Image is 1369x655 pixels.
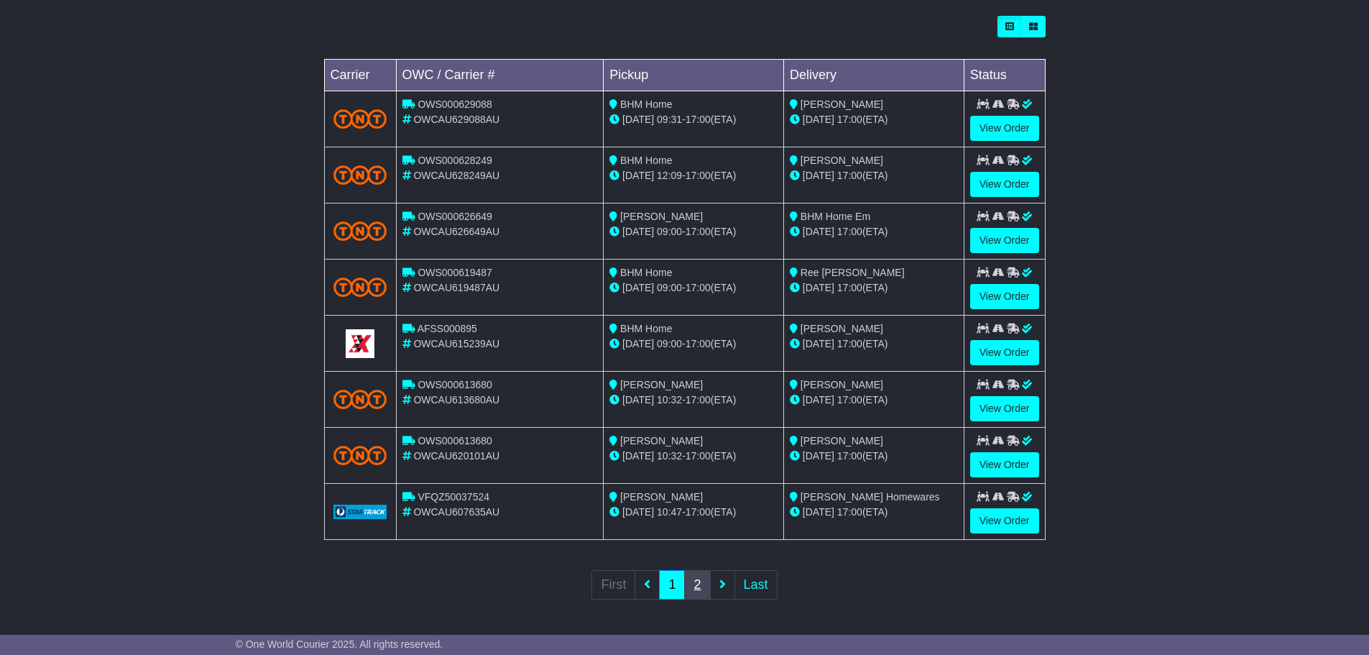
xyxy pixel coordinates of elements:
span: [DATE] [622,450,654,462]
span: 17:00 [686,282,711,293]
div: - (ETA) [609,336,778,352]
span: 17:00 [686,450,711,462]
span: [PERSON_NAME] [801,323,883,334]
span: [DATE] [622,282,654,293]
a: View Order [970,116,1039,141]
span: 17:00 [686,338,711,349]
span: OWS000613680 [418,435,492,446]
span: OWS000629088 [418,99,492,110]
span: [PERSON_NAME] Homewares [801,491,940,503]
span: [DATE] [803,394,834,406]
span: [PERSON_NAME] [620,491,703,503]
span: OWCAU620101AU [413,450,499,462]
div: - (ETA) [609,449,778,464]
span: OWS000626649 [418,211,492,222]
span: 17:00 [837,282,862,293]
div: - (ETA) [609,393,778,408]
span: Ree [PERSON_NAME] [801,267,905,278]
span: 17:00 [686,394,711,406]
span: AFSS000895 [418,323,477,334]
span: [DATE] [622,226,654,237]
span: OWS000628249 [418,155,492,166]
div: - (ETA) [609,280,778,296]
img: TNT_Domestic.png [333,165,387,185]
span: OWCAU628249AU [413,170,499,181]
span: 17:00 [686,170,711,181]
span: [PERSON_NAME] [801,99,883,110]
span: [PERSON_NAME] [801,155,883,166]
span: [DATE] [622,114,654,125]
span: [DATE] [803,282,834,293]
span: OWCAU615239AU [413,338,499,349]
span: [DATE] [803,450,834,462]
td: Status [964,60,1045,91]
span: [PERSON_NAME] [620,211,703,222]
span: 17:00 [837,170,862,181]
img: GetCarrierServiceLogo [333,505,387,519]
span: BHM Home [620,267,672,278]
span: [PERSON_NAME] [801,435,883,446]
span: 17:00 [837,226,862,237]
span: 12:09 [657,170,682,181]
span: VFQZ50037524 [418,491,489,503]
span: [PERSON_NAME] [620,435,703,446]
div: (ETA) [790,449,958,464]
span: [DATE] [803,506,834,518]
span: 17:00 [686,506,711,518]
span: OWCAU626649AU [413,226,499,237]
div: (ETA) [790,224,958,239]
a: View Order [970,340,1039,365]
span: [DATE] [622,338,654,349]
span: 17:00 [837,506,862,518]
div: (ETA) [790,112,958,127]
span: OWCAU613680AU [413,394,499,406]
img: TNT_Domestic.png [333,278,387,297]
img: GetCarrierServiceLogo [346,329,374,358]
span: 17:00 [837,114,862,125]
span: [DATE] [803,338,834,349]
span: 17:00 [686,114,711,125]
span: [DATE] [803,170,834,181]
img: TNT_Domestic.png [333,221,387,241]
td: Carrier [324,60,396,91]
a: View Order [970,396,1039,421]
span: BHM Home Em [801,211,870,222]
td: OWC / Carrier # [396,60,604,91]
span: [DATE] [803,114,834,125]
span: 09:00 [657,282,682,293]
span: OWCAU629088AU [413,114,499,125]
div: - (ETA) [609,112,778,127]
span: 17:00 [837,450,862,462]
div: - (ETA) [609,505,778,520]
span: BHM Home [620,323,672,334]
span: 10:47 [657,506,682,518]
span: 17:00 [837,394,862,406]
span: 09:00 [657,338,682,349]
span: OWCAU607635AU [413,506,499,518]
a: 1 [659,570,685,600]
span: 17:00 [686,226,711,237]
span: [PERSON_NAME] [620,379,703,390]
span: [DATE] [803,226,834,237]
span: OWCAU619487AU [413,282,499,293]
span: 09:31 [657,114,682,125]
a: 2 [684,570,710,600]
span: [PERSON_NAME] [801,379,883,390]
span: BHM Home [620,99,672,110]
span: [DATE] [622,394,654,406]
span: [DATE] [622,170,654,181]
a: View Order [970,172,1039,197]
span: BHM Home [620,155,672,166]
span: OWS000613680 [418,379,492,390]
div: - (ETA) [609,224,778,239]
img: TNT_Domestic.png [333,390,387,409]
a: View Order [970,452,1039,477]
div: (ETA) [790,168,958,183]
span: [DATE] [622,506,654,518]
span: 10:32 [657,394,682,406]
div: (ETA) [790,336,958,352]
a: View Order [970,508,1039,533]
td: Delivery [783,60,964,91]
a: Last [734,570,778,600]
span: 09:00 [657,226,682,237]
